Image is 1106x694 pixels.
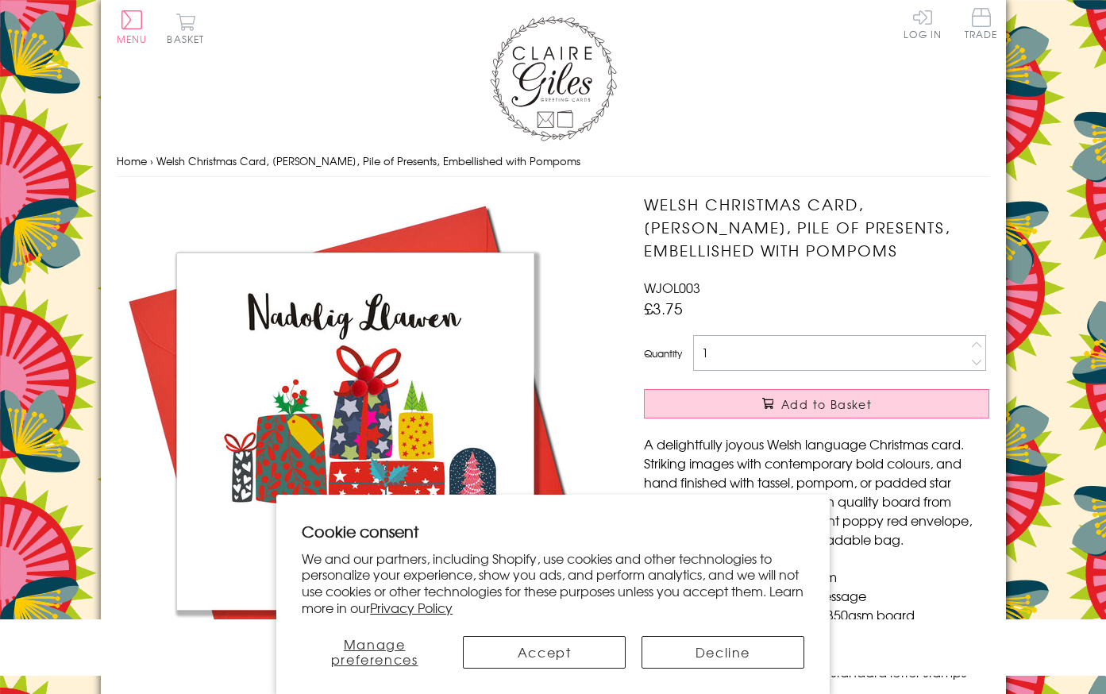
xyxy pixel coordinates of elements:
span: › [150,153,153,168]
p: A delightfully joyous Welsh language Christmas card. Striking images with contemporary bold colou... [644,434,989,549]
span: WJOL003 [644,278,700,297]
span: Add to Basket [781,396,872,412]
nav: breadcrumbs [117,145,990,178]
button: Basket [164,13,208,44]
img: Claire Giles Greetings Cards [490,16,617,141]
h2: Cookie consent [302,520,804,542]
span: £3.75 [644,297,683,319]
button: Decline [642,636,804,669]
p: We and our partners, including Shopify, use cookies and other technologies to personalize your ex... [302,550,804,616]
button: Manage preferences [302,636,447,669]
span: Manage preferences [331,634,418,669]
button: Accept [463,636,626,669]
span: Welsh Christmas Card, [PERSON_NAME], Pile of Presents, Embellished with Pompoms [156,153,580,168]
span: Trade [965,8,998,39]
h1: Welsh Christmas Card, [PERSON_NAME], Pile of Presents, Embellished with Pompoms [644,193,989,261]
a: Log In [904,8,942,39]
button: Add to Basket [644,389,989,418]
button: Menu [117,10,148,44]
a: Home [117,153,147,168]
label: Quantity [644,346,682,360]
span: Menu [117,32,148,46]
a: Privacy Policy [370,598,453,617]
a: Trade [965,8,998,42]
img: Welsh Christmas Card, Nadolig Llawen, Pile of Presents, Embellished with Pompoms [117,193,593,669]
